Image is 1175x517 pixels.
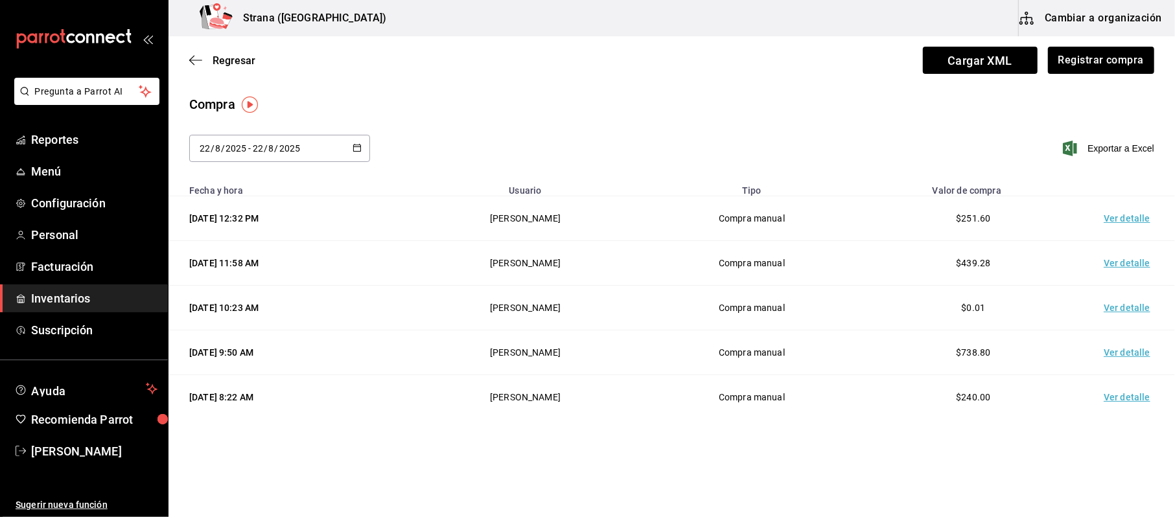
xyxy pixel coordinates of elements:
[16,498,157,512] span: Sugerir nueva función
[189,346,394,359] div: [DATE] 9:50 AM
[279,143,301,154] input: Year
[211,143,215,154] span: /
[31,258,157,275] span: Facturación
[641,375,863,420] td: Compra manual
[275,143,279,154] span: /
[14,78,159,105] button: Pregunta a Parrot AI
[189,257,394,270] div: [DATE] 11:58 AM
[35,85,139,98] span: Pregunta a Parrot AI
[641,286,863,330] td: Compra manual
[956,213,990,224] span: $251.60
[233,10,386,26] h3: Strana ([GEOGRAPHIC_DATA])
[923,47,1038,74] span: Cargar XML
[143,34,153,44] button: open_drawer_menu
[1065,141,1154,156] button: Exportar a Excel
[264,143,268,154] span: /
[1084,241,1175,286] td: Ver detalle
[956,258,990,268] span: $439.28
[1084,330,1175,375] td: Ver detalle
[31,411,157,428] span: Recomienda Parrot
[31,194,157,212] span: Configuración
[641,241,863,286] td: Compra manual
[169,178,410,196] th: Fecha y hora
[189,54,255,67] button: Regresar
[248,143,251,154] span: -
[1084,375,1175,420] td: Ver detalle
[641,330,863,375] td: Compra manual
[31,442,157,460] span: [PERSON_NAME]
[410,241,641,286] td: [PERSON_NAME]
[189,95,235,114] div: Compra
[1084,286,1175,330] td: Ver detalle
[1048,47,1154,74] button: Registrar compra
[641,178,863,196] th: Tipo
[410,330,641,375] td: [PERSON_NAME]
[31,131,157,148] span: Reportes
[199,143,211,154] input: Day
[225,143,247,154] input: Year
[410,196,641,241] td: [PERSON_NAME]
[31,381,141,396] span: Ayuda
[31,290,157,307] span: Inventarios
[189,391,394,404] div: [DATE] 8:22 AM
[31,163,157,180] span: Menú
[410,375,641,420] td: [PERSON_NAME]
[956,392,990,402] span: $240.00
[1084,196,1175,241] td: Ver detalle
[962,303,986,313] span: $0.01
[863,178,1084,196] th: Valor de compra
[641,196,863,241] td: Compra manual
[189,301,394,314] div: [DATE] 10:23 AM
[410,286,641,330] td: [PERSON_NAME]
[215,143,221,154] input: Month
[221,143,225,154] span: /
[242,97,258,113] img: Tooltip marker
[268,143,275,154] input: Month
[31,321,157,339] span: Suscripción
[9,94,159,108] a: Pregunta a Parrot AI
[213,54,255,67] span: Regresar
[956,347,990,358] span: $738.80
[31,226,157,244] span: Personal
[252,143,264,154] input: Day
[410,178,641,196] th: Usuario
[189,212,394,225] div: [DATE] 12:32 PM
